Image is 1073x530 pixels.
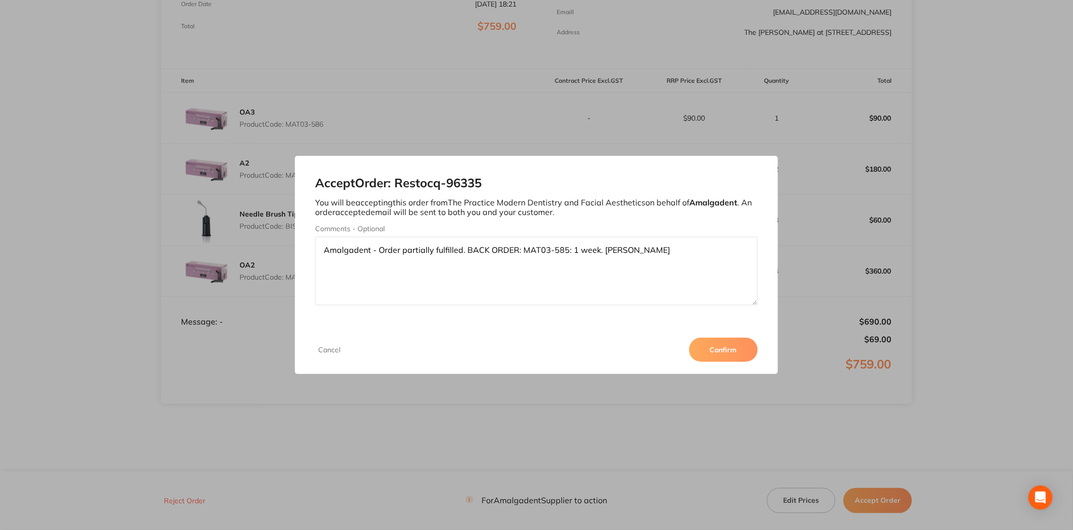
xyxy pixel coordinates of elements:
[315,198,758,217] p: You will be accepting this order from The Practice Modern Dentistry and Facial Aesthetics on beha...
[315,176,758,190] h2: Accept Order: Restocq- 96335
[689,338,758,362] button: Confirm
[315,345,343,354] button: Cancel
[1029,486,1053,510] div: Open Intercom Messenger
[315,225,758,233] label: Comments - Optional
[689,197,737,207] b: Amalgadent
[315,237,758,305] textarea: Amalgadent - Order partially fulfilled. BACK ORDER: MAT03-585: 1 week. [PERSON_NAME]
